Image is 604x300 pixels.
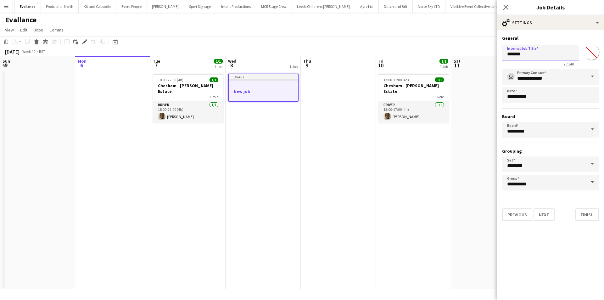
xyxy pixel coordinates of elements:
[439,59,448,64] span: 1/1
[378,58,383,64] span: Fri
[445,0,508,13] button: VibeLive Event Collective Limited
[21,49,36,54] span: Week 40
[153,74,223,123] app-job-card: 18:00-22:00 (4h)1/1Chesham - [PERSON_NAME] Estate1 RoleDriver1/118:00-22:00 (4h)[PERSON_NAME]
[502,208,532,221] button: Previous
[289,64,298,69] div: 1 Job
[79,0,116,13] button: Kit and Caboodle
[256,0,292,13] button: MCR Stage Crew
[152,62,160,69] span: 7
[209,94,218,99] span: 1 Role
[18,26,30,34] a: Edit
[502,148,599,154] h3: Grouping
[497,15,604,30] div: Settings
[184,0,216,13] button: Sport Signage
[302,62,311,69] span: 9
[303,58,311,64] span: Thu
[153,58,160,64] span: Tue
[2,62,10,69] span: 5
[559,62,579,66] span: 7 / 140
[228,58,236,64] span: Wed
[292,0,355,13] button: Leeds Childrens [PERSON_NAME]
[210,77,218,82] span: 1/1
[378,101,449,123] app-card-role: Driver1/113:00-17:00 (4h)[PERSON_NAME]
[377,62,383,69] span: 10
[229,74,298,79] div: Draft
[214,64,222,69] div: 1 Job
[77,62,87,69] span: 6
[413,0,445,13] button: Norse Sky LTD
[228,74,299,102] app-job-card: DraftNew job
[31,26,46,34] a: Jobs
[153,101,223,123] app-card-role: Driver1/118:00-22:00 (4h)[PERSON_NAME]
[5,48,20,55] div: [DATE]
[440,64,448,69] div: 1 Job
[355,0,379,13] button: Ayre Ltd
[435,77,444,82] span: 1/1
[78,58,87,64] span: Mon
[5,15,36,25] h1: Evallance
[3,26,16,34] a: View
[116,0,147,13] button: Event People
[534,208,555,221] button: Next
[435,94,444,99] span: 1 Role
[216,0,256,13] button: Intent Productions
[453,62,461,69] span: 11
[158,77,183,82] span: 18:00-22:00 (4h)
[153,83,223,94] h3: Chesham - [PERSON_NAME] Estate
[378,83,449,94] h3: Chesham - [PERSON_NAME] Estate
[575,208,599,221] button: Finish
[227,62,236,69] span: 8
[47,26,66,34] a: Comms
[20,27,27,33] span: Edit
[502,114,599,119] h3: Board
[502,35,599,41] h3: General
[34,27,43,33] span: Jobs
[3,58,10,64] span: Sun
[15,0,41,13] button: Evallance
[378,74,449,123] app-job-card: 13:00-17:00 (4h)1/1Chesham - [PERSON_NAME] Estate1 RoleDriver1/113:00-17:00 (4h)[PERSON_NAME]
[39,49,45,54] div: BST
[41,0,79,13] button: Production North
[379,0,413,13] button: Dutch and Brit
[454,58,461,64] span: Sat
[383,77,409,82] span: 13:00-17:00 (4h)
[5,27,14,33] span: View
[497,3,604,11] h3: Job Details
[147,0,184,13] button: [PERSON_NAME]
[214,59,223,64] span: 1/1
[229,88,298,94] h3: New job
[49,27,64,33] span: Comms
